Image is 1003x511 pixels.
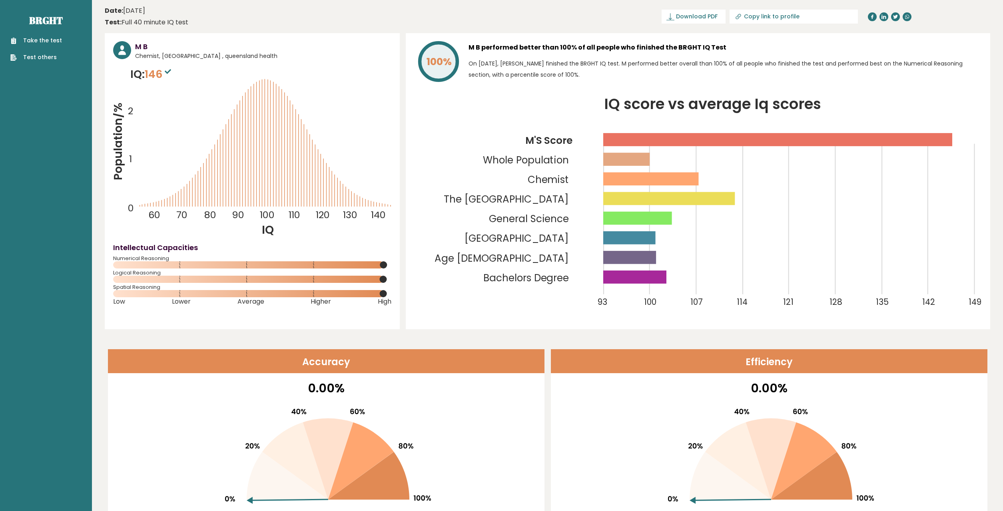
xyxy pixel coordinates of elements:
[644,296,657,308] tspan: 100
[145,67,173,82] span: 146
[969,296,982,308] tspan: 149
[662,10,726,24] a: Download PDF
[105,18,122,27] b: Test:
[260,208,275,221] tspan: 100
[435,251,569,265] tspan: Age [DEMOGRAPHIC_DATA]
[129,153,132,166] tspan: 1
[172,300,191,303] span: Lower
[469,58,982,80] p: On [DATE], [PERSON_NAME] finished the BRGHT IQ test. M performed better overall than 100% of all ...
[604,93,822,114] tspan: IQ score vs average Iq scores
[232,208,244,221] tspan: 90
[105,18,188,27] div: Full 40 minute IQ test
[135,52,391,60] span: Chemist, [GEOGRAPHIC_DATA] , queensland health
[427,55,452,69] tspan: 100%
[130,66,173,82] p: IQ:
[113,257,391,260] span: Numerical Reasoning
[113,242,391,253] h4: Intellectual Capacities
[148,208,160,221] tspan: 60
[113,286,391,289] span: Spatial Reasoning
[469,41,982,54] h3: M B performed better than 100% of all people who finished the BRGHT IQ Test
[444,192,569,206] tspan: The [GEOGRAPHIC_DATA]
[204,208,216,221] tspan: 80
[483,271,569,285] tspan: Bachelors Degree
[29,14,63,27] a: Brght
[105,6,145,16] time: [DATE]
[113,300,125,303] span: Low
[105,6,123,15] b: Date:
[110,103,126,180] tspan: Population/%
[371,208,386,221] tspan: 140
[316,208,330,221] tspan: 120
[465,232,569,246] tspan: [GEOGRAPHIC_DATA]
[128,201,134,215] tspan: 0
[113,271,391,274] span: Logical Reasoning
[135,41,391,52] h3: M B
[830,296,843,308] tspan: 128
[784,296,794,308] tspan: 121
[128,104,133,117] tspan: 2
[10,53,62,62] a: Test others
[528,173,569,187] tspan: Chemist
[489,212,569,226] tspan: General Science
[676,12,718,21] span: Download PDF
[311,300,331,303] span: Higher
[598,296,608,308] tspan: 93
[262,222,274,238] tspan: IQ
[556,379,982,397] p: 0.00%
[737,296,748,308] tspan: 114
[876,296,889,308] tspan: 135
[289,208,300,221] tspan: 110
[108,349,544,373] header: Accuracy
[551,349,987,373] header: Efficiency
[237,300,264,303] span: Average
[10,36,62,45] a: Take the test
[113,379,539,397] p: 0.00%
[343,208,357,221] tspan: 130
[525,133,573,147] tspan: M'S Score
[691,296,703,308] tspan: 107
[923,296,935,308] tspan: 142
[176,208,187,221] tspan: 70
[483,153,569,167] tspan: Whole Population
[378,300,391,303] span: High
